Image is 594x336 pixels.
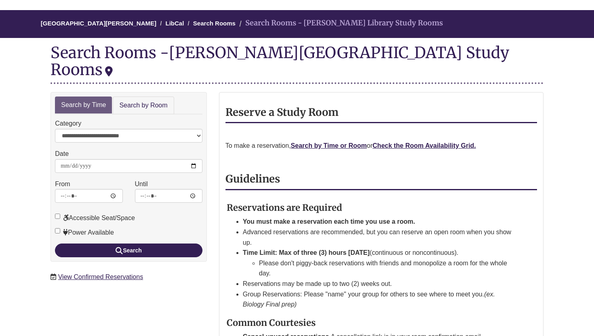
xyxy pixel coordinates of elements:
[55,118,81,129] label: Category
[237,17,443,29] li: Search Rooms - [PERSON_NAME] Library Study Rooms
[41,20,156,27] a: [GEOGRAPHIC_DATA][PERSON_NAME]
[291,142,367,149] a: Search by Time or Room
[227,202,342,213] strong: Reservations are Required
[225,172,280,185] strong: Guidelines
[227,317,316,328] strong: Common Courtesies
[55,97,112,114] a: Search by Time
[243,279,518,289] li: Reservations may be made up to two (2) weeks out.
[243,289,518,310] li: Group Reservations: Please "name" your group for others to see where to meet you.
[193,20,236,27] a: Search Rooms
[55,244,202,257] button: Search
[243,249,370,256] strong: Time Limit: Max of three (3) hours [DATE]
[51,10,543,38] nav: Breadcrumb
[55,149,69,159] label: Date
[55,227,114,238] label: Power Available
[58,273,143,280] a: View Confirmed Reservations
[243,218,415,225] strong: You must make a reservation each time you use a room.
[51,44,543,84] div: Search Rooms -
[51,43,509,79] div: [PERSON_NAME][GEOGRAPHIC_DATA] Study Rooms
[55,214,60,219] input: Accessible Seat/Space
[225,106,339,119] strong: Reserve a Study Room
[243,248,518,279] li: (continuous or noncontinuous).
[225,141,537,151] p: To make a reservation, or
[55,228,60,233] input: Power Available
[135,179,148,189] label: Until
[55,213,135,223] label: Accessible Seat/Space
[113,97,174,115] a: Search by Room
[55,179,70,189] label: From
[243,227,518,248] li: Advanced reservations are recommended, but you can reserve an open room when you show up.
[166,20,184,27] a: LibCal
[373,142,476,149] a: Check the Room Availability Grid.
[259,258,518,279] li: Please don't piggy-back reservations with friends and monopolize a room for the whole day.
